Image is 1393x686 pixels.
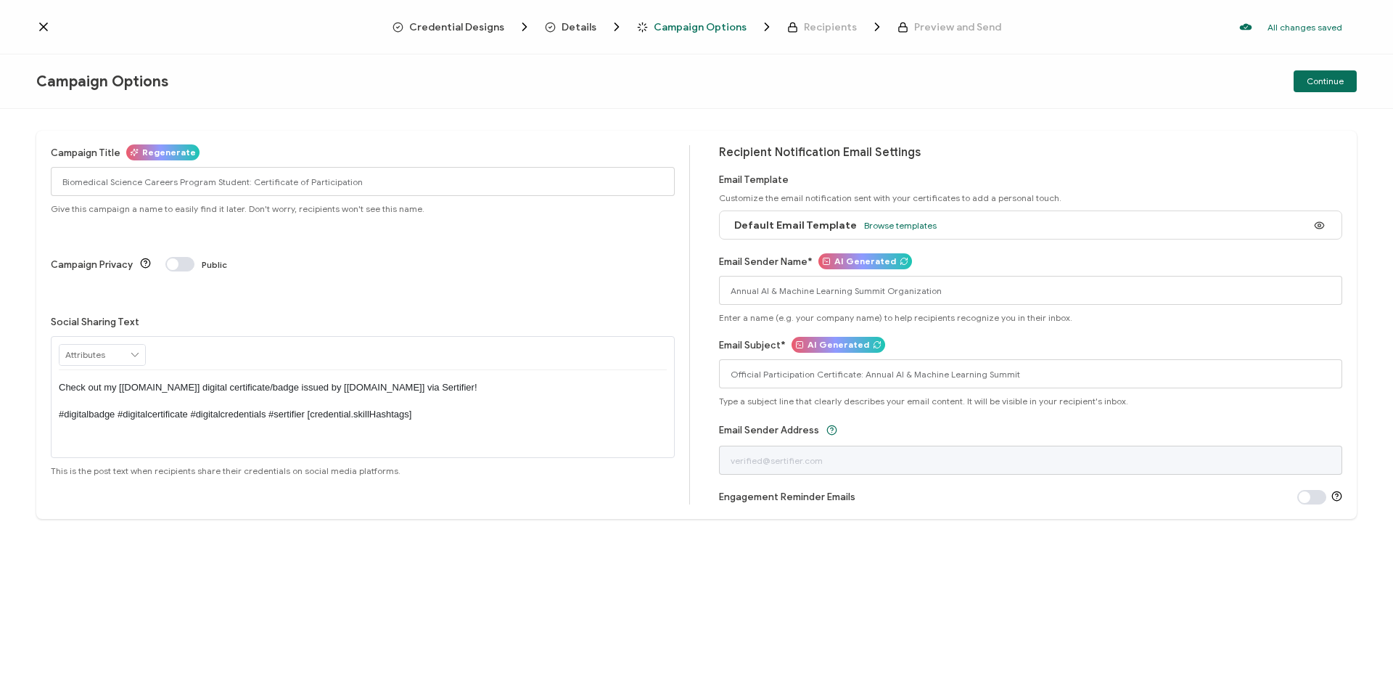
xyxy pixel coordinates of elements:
[719,145,921,160] span: Recipient Notification Email Settings
[864,220,937,231] span: Browse templates
[719,396,1128,407] span: Type a subject line that clearly describes your email content. It will be visible in your recipie...
[897,22,1001,33] span: Preview and Send
[719,425,819,436] label: Email Sender Address
[51,465,400,476] span: This is the post text when recipients share their credentials on social media platforms.
[787,20,884,34] span: Recipients
[562,22,596,33] span: Details
[914,22,1001,33] span: Preview and Send
[51,147,120,158] label: Campaign Title
[142,144,196,160] span: Regenerate
[51,203,424,214] span: Give this campaign a name to easily find it later. Don't worry, recipients won't see this name.
[393,20,1001,34] div: Breadcrumb
[719,359,1343,388] input: Subject
[808,337,869,353] span: AI Generated
[719,446,1343,475] input: verified@sertifier.com
[51,167,675,196] input: Campaign Options
[1307,77,1344,86] span: Continue
[59,381,667,421] p: Check out my [[DOMAIN_NAME]] digital certificate/badge issued by [[DOMAIN_NAME]] via Sertifier! #...
[51,259,133,270] label: Campaign Privacy
[719,491,855,502] label: Engagement Reminder Emails
[1294,70,1357,92] button: Continue
[36,73,168,91] span: Campaign Options
[393,20,532,34] span: Credential Designs
[719,276,1343,305] input: Name
[51,317,139,327] label: Social Sharing Text
[654,22,747,33] span: Campaign Options
[719,340,786,351] label: Email Subject*
[734,219,857,232] span: Default Email Template
[719,256,813,267] label: Email Sender Name*
[719,192,1061,203] span: Customize the email notification sent with your certificates to add a personal touch.
[1267,22,1342,33] p: All changes saved
[545,20,624,34] span: Details
[409,22,504,33] span: Credential Designs
[59,345,145,365] input: Attributes
[202,259,227,270] span: Public
[804,22,857,33] span: Recipients
[834,253,896,269] span: AI Generated
[1320,616,1393,686] iframe: Chat Widget
[719,174,789,185] label: Email Template
[637,20,774,34] span: Campaign Options
[719,312,1072,323] span: Enter a name (e.g. your company name) to help recipients recognize you in their inbox.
